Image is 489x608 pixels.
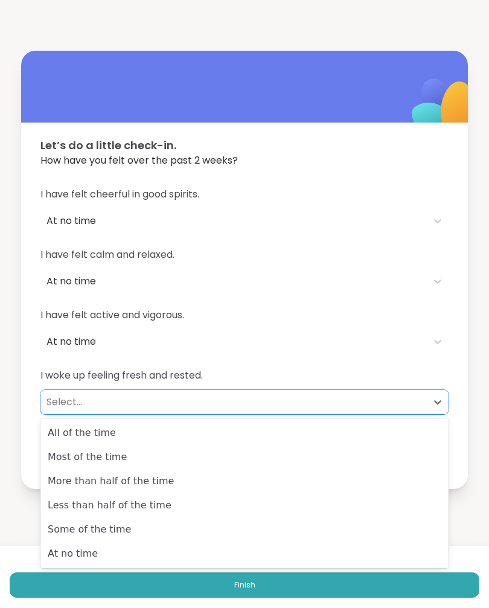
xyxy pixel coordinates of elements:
[40,421,449,446] div: All of the time
[10,573,479,598] button: Finish
[46,395,421,410] div: Select...
[40,188,449,202] span: I have felt cheerful in good spirits.
[46,275,421,289] div: At no time
[40,154,449,168] span: How have you felt over the past 2 weeks?
[46,335,421,350] div: At no time
[234,580,255,591] span: Finish
[40,542,449,566] div: At no time
[40,518,449,542] div: Some of the time
[40,470,449,494] div: More than half of the time
[40,446,449,470] div: Most of the time
[40,309,449,323] span: I have felt active and vigorous.
[40,138,449,154] span: Let’s do a little check-in.
[40,369,449,383] span: I woke up feeling fresh and rested.
[40,494,449,518] div: Less than half of the time
[40,248,449,263] span: I have felt calm and relaxed.
[46,214,421,229] div: At no time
